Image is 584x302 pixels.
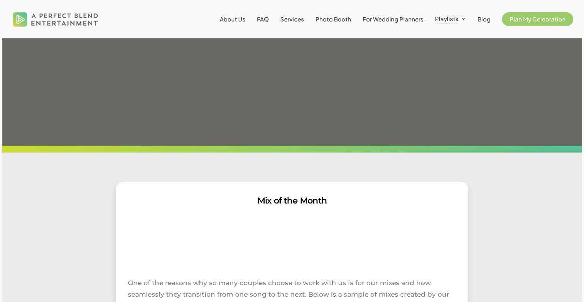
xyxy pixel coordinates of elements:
a: Services [280,16,304,22]
a: Plan My Celebration [502,16,573,22]
span: FAQ [257,15,269,23]
a: Blog [478,16,491,22]
a: Photo Booth [316,16,351,22]
span: About Us [220,15,245,23]
a: About Us [220,16,245,22]
h3: Mix of the Month [128,194,456,208]
span: Blog [478,15,491,23]
span: Services [280,15,304,23]
span: Photo Booth [316,15,351,23]
a: Playlists [435,16,466,23]
img: A Perfect Blend Entertainment [11,5,100,33]
a: For Wedding Planners [363,16,424,22]
span: Playlists [435,15,458,22]
span: Plan My Celebration [510,15,566,23]
a: FAQ [257,16,269,22]
span: For Wedding Planners [363,15,424,23]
